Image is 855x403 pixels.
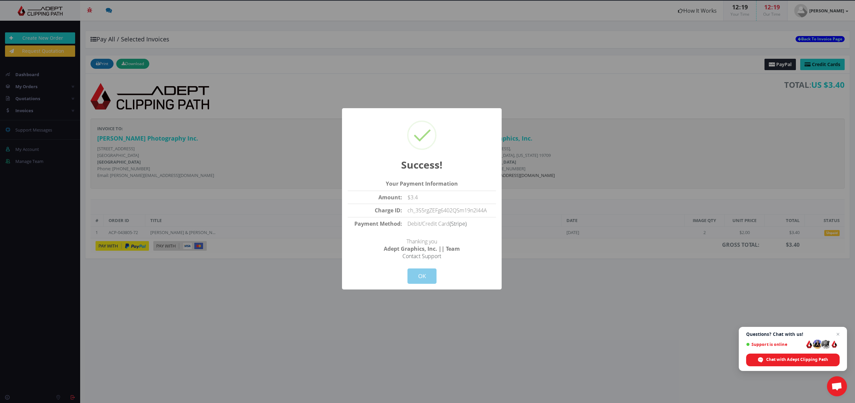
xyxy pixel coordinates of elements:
[386,180,458,187] strong: Your Payment Information
[405,191,496,204] td: $3.4
[354,220,402,227] strong: Payment Method:
[405,204,496,217] td: ch_3S5rgZEFg6402QSm19n2I44A
[746,332,840,337] span: Questions? Chat with us!
[746,342,802,347] span: Support is online
[402,252,441,260] a: Contact Support
[450,220,467,227] a: (Stripe)
[766,357,828,363] span: Chat with Adept Clipping Path
[407,268,437,284] button: OK
[827,376,847,396] div: Open chat
[834,330,842,338] span: Close chat
[384,245,460,252] strong: Adept Graphics, Inc. || Team
[405,217,496,230] td: Debit/Credit Card
[378,194,402,201] strong: Amount:
[375,207,402,214] strong: Charge ID:
[348,158,496,172] h2: Success!
[746,354,840,366] div: Chat with Adept Clipping Path
[348,230,496,260] p: Thanking you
